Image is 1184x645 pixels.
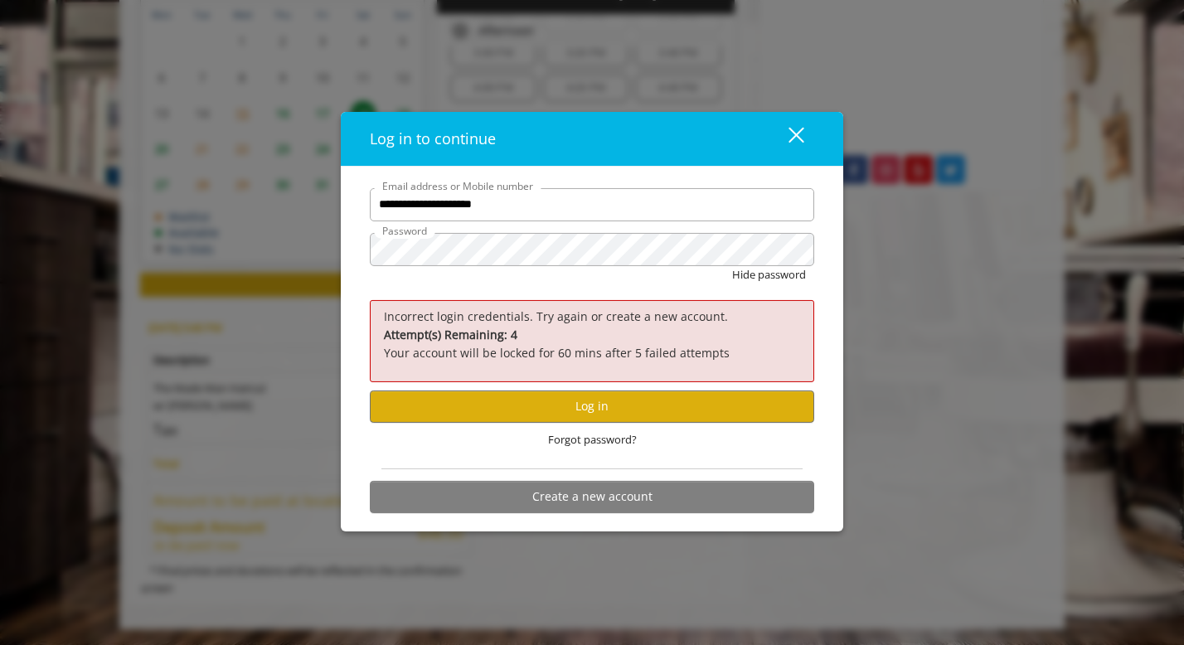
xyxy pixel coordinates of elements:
[370,188,814,221] input: Email address or Mobile number
[370,233,814,266] input: Password
[384,326,800,363] p: Your account will be locked for 60 mins after 5 failed attempts
[384,308,728,324] span: Incorrect login credentials. Try again or create a new account.
[384,327,517,342] b: Attempt(s) Remaining: 4
[370,129,496,148] span: Log in to continue
[374,223,435,239] label: Password
[370,390,814,423] button: Log in
[374,178,541,194] label: Email address or Mobile number
[769,126,803,151] div: close dialog
[370,481,814,513] button: Create a new account
[548,431,637,449] span: Forgot password?
[758,122,814,156] button: close dialog
[732,266,806,284] button: Hide password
